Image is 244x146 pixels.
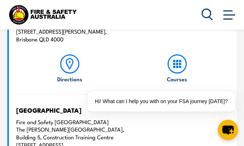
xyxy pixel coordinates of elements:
[16,106,231,114] h4: [GEOGRAPHIC_DATA]
[57,75,82,83] h6: Directions
[218,120,238,140] button: chat-button
[87,91,235,112] div: Hi! What can I help you with on your FSA journey [DATE]?
[167,75,187,83] h6: Courses
[124,54,231,83] a: Courses
[16,54,124,83] a: Directions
